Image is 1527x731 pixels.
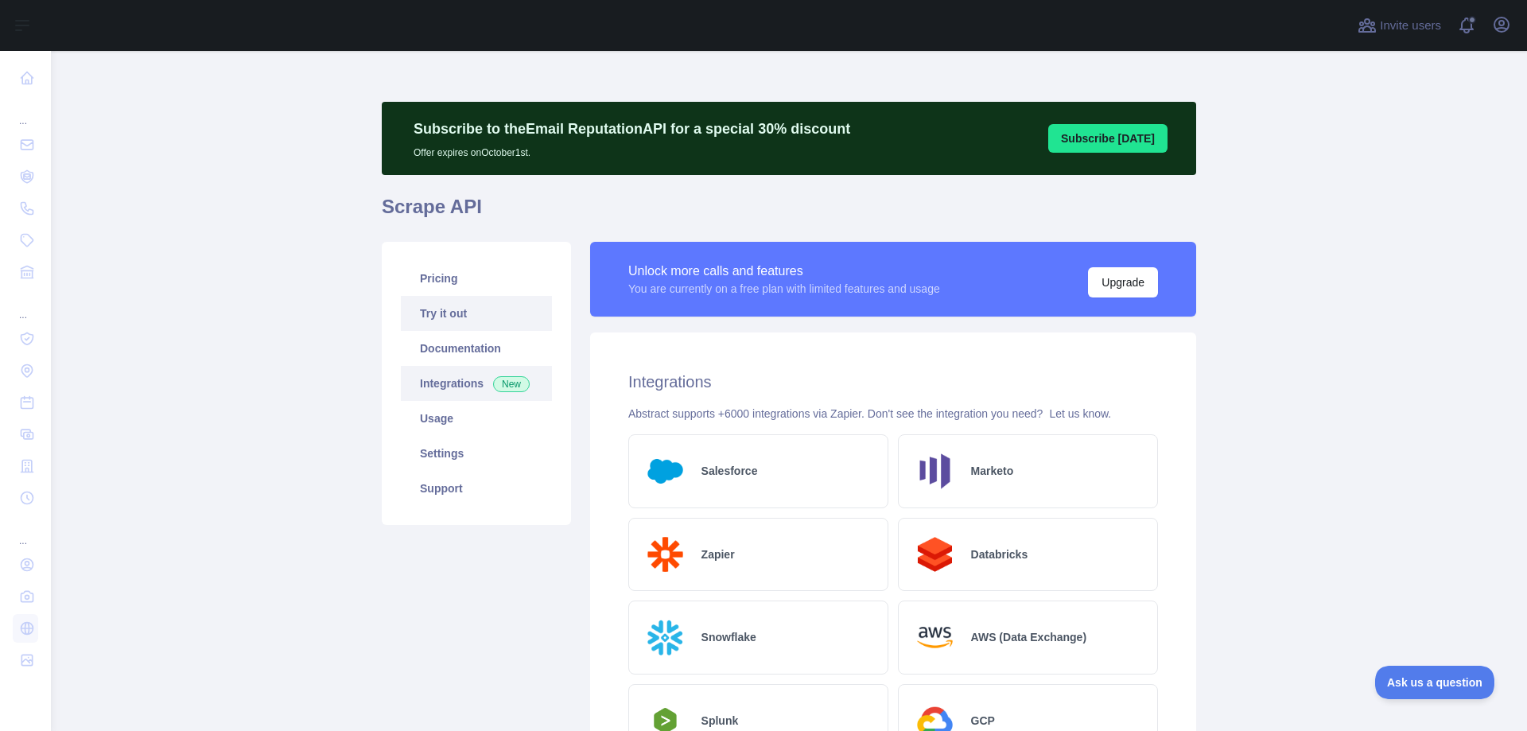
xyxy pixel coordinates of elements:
[1088,267,1158,297] button: Upgrade
[414,140,850,159] p: Offer expires on October 1st.
[971,629,1086,645] h2: AWS (Data Exchange)
[642,531,689,578] img: Logo
[401,366,552,401] a: Integrations New
[701,713,739,729] h2: Splunk
[642,614,689,661] img: Logo
[971,463,1014,479] h2: Marketo
[911,448,958,495] img: Logo
[1049,407,1111,420] a: Let us know.
[642,448,689,495] img: Logo
[971,713,995,729] h2: GCP
[493,376,530,392] span: New
[13,95,38,127] div: ...
[401,261,552,296] a: Pricing
[1380,17,1441,35] span: Invite users
[401,471,552,506] a: Support
[911,531,958,578] img: Logo
[13,290,38,321] div: ...
[401,296,552,331] a: Try it out
[1048,124,1168,153] button: Subscribe [DATE]
[414,118,850,140] p: Subscribe to the Email Reputation API for a special 30 % discount
[401,401,552,436] a: Usage
[628,281,940,297] div: You are currently on a free plan with limited features and usage
[401,436,552,471] a: Settings
[628,371,1158,393] h2: Integrations
[701,629,756,645] h2: Snowflake
[971,546,1028,562] h2: Databricks
[628,262,940,281] div: Unlock more calls and features
[911,614,958,661] img: Logo
[13,515,38,547] div: ...
[701,546,735,562] h2: Zapier
[401,331,552,366] a: Documentation
[382,194,1196,232] h1: Scrape API
[701,463,758,479] h2: Salesforce
[1354,13,1444,38] button: Invite users
[1375,666,1495,699] iframe: Toggle Customer Support
[628,406,1158,422] div: Abstract supports +6000 integrations via Zapier. Don't see the integration you need?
